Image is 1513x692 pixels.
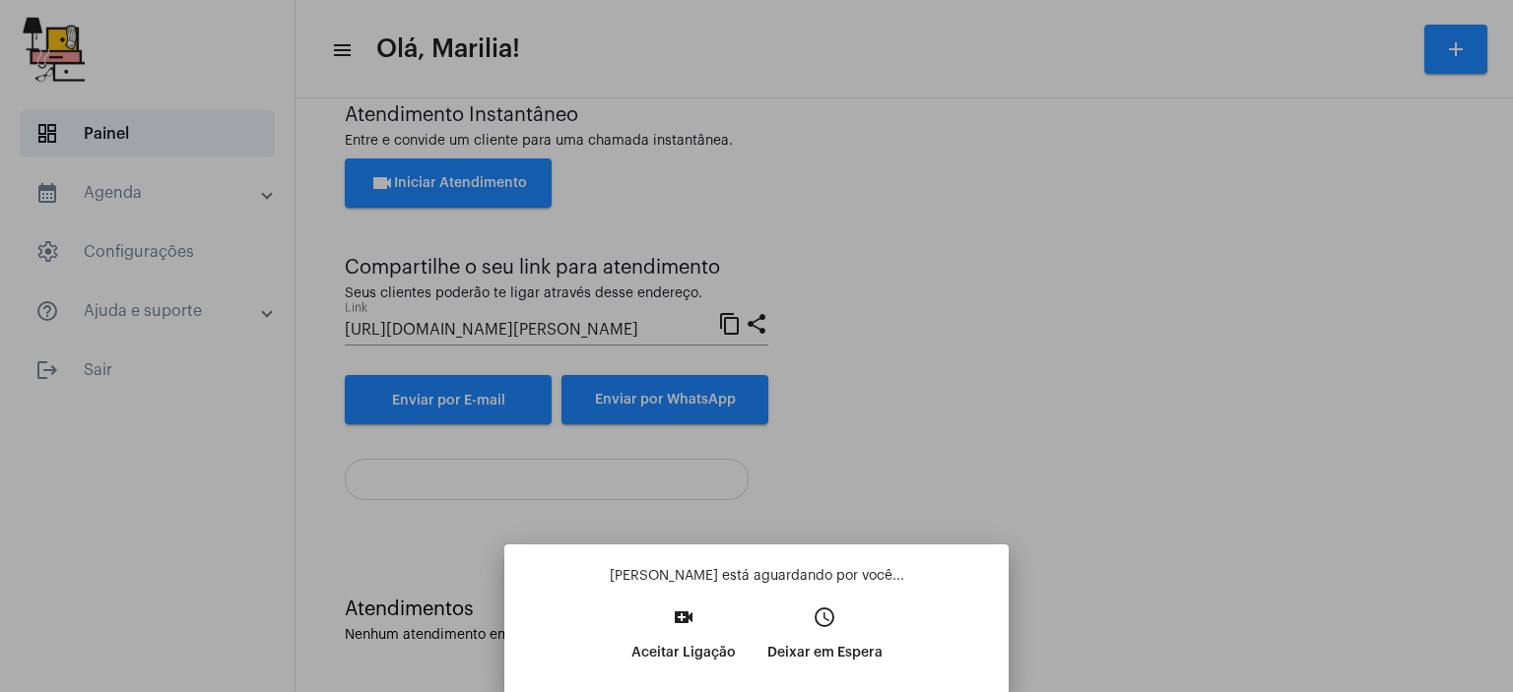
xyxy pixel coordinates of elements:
[631,635,736,670] p: Aceitar Ligação
[616,599,752,684] button: Aceitar Ligação
[813,605,836,629] mat-icon: access_time
[672,605,695,629] mat-icon: video_call
[752,599,898,684] button: Deixar em Espera
[520,566,993,586] p: [PERSON_NAME] está aguardando por você...
[767,635,883,670] p: Deixar em Espera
